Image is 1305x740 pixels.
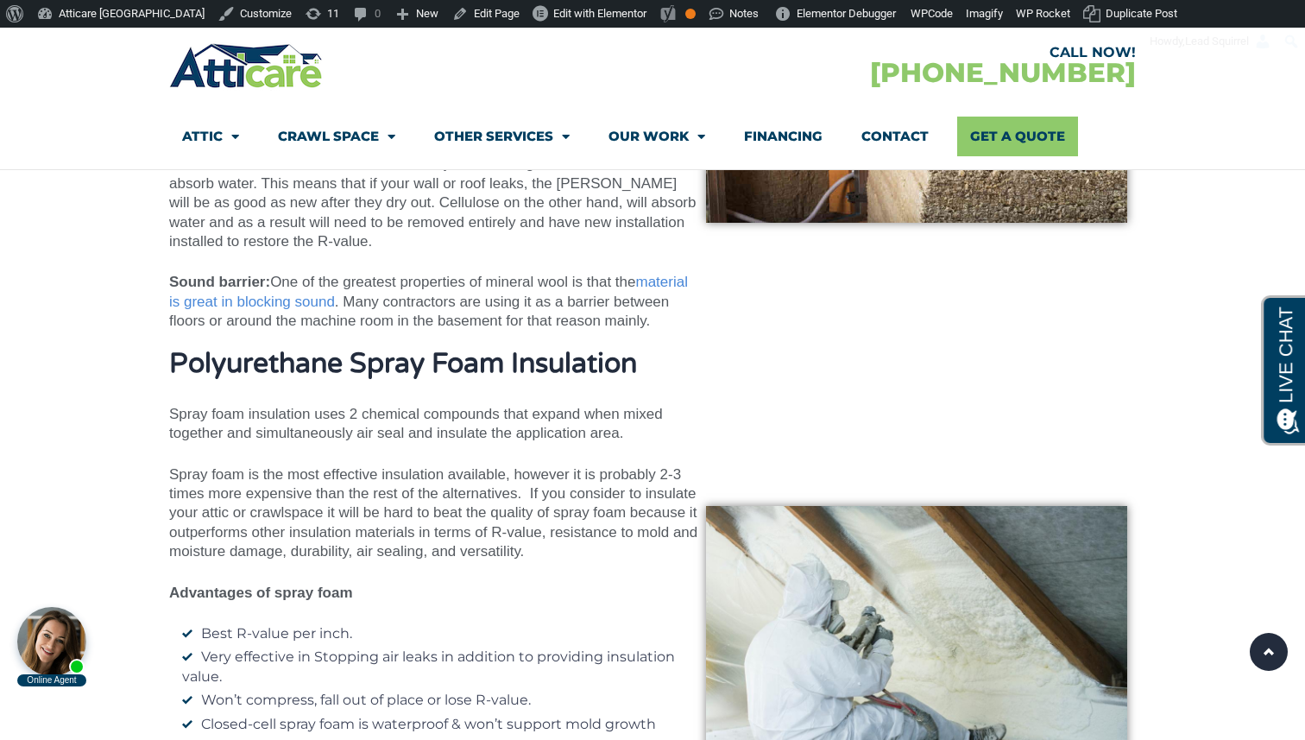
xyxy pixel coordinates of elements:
[278,117,395,156] a: Crawl Space
[685,9,696,19] div: OK
[182,715,697,734] li: Closed-cell spray foam is waterproof & won’t support mold growth
[182,624,697,643] li: Best R-value per inch.
[169,465,697,562] p: Spray foam is the most effective insulation available, however it is probably 2-3 times more expe...
[553,7,646,20] span: Edit with Elementor
[608,117,705,156] a: Our Work
[1185,35,1249,47] span: Lead Squirrel
[957,117,1078,156] a: Get A Quote
[169,347,637,380] strong: Polyurethane Spray Foam Insulation​
[182,117,1123,156] nav: Menu
[42,14,139,35] span: Opens a chat window
[169,155,292,172] strong: Water-resistance:
[169,294,669,329] span: . Many contractors are using it as a barrier between floors or around the machine room in the bas...
[169,585,353,601] b: Advantages of spray foam
[270,274,635,290] span: One of the greatest properties of mineral wool is that the
[169,274,270,290] strong: Sound barrier:
[169,405,697,444] p: Spray foam insulation uses 2 chemical compounds that expand when mixed together and simultaneousl...
[169,155,696,250] span: Mineral wool insulation just like fiberglass insulation does not absorb water. This means that if...
[182,117,239,156] a: Attic
[861,117,929,156] a: Contact
[9,602,95,688] iframe: Chat Invitation
[744,117,823,156] a: Financing
[434,117,570,156] a: Other Services
[182,691,697,710] li: Won’t compress, fall out of place or lose R-value.
[182,648,697,686] li: Very effective in Stopping air leaks in addition to providing insulation value.
[652,46,1136,60] div: CALL NOW!
[1144,28,1278,55] a: Howdy,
